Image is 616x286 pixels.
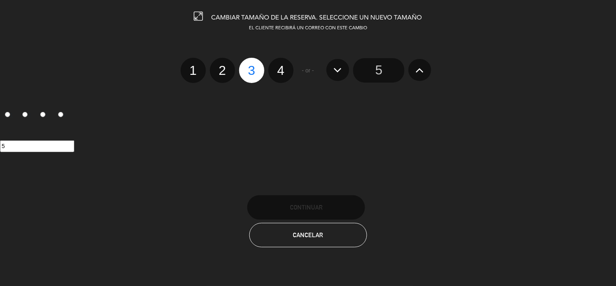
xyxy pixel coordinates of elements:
[53,109,71,122] label: 4
[212,15,422,21] span: CAMBIAR TAMAÑO DE LA RESERVA. SELECCIONE UN NUEVO TAMAÑO
[58,112,63,117] input: 4
[302,66,314,75] span: - or -
[290,204,322,211] span: Continuar
[249,26,367,31] span: EL CLIENTE RECIBIRÁ UN CORREO CON ESTE CAMBIO
[36,109,54,122] label: 3
[22,112,28,117] input: 2
[181,58,206,83] label: 1
[40,112,45,117] input: 3
[5,112,10,117] input: 1
[247,195,365,220] button: Continuar
[293,231,323,238] span: Cancelar
[249,223,367,247] button: Cancelar
[210,58,235,83] label: 2
[268,58,294,83] label: 4
[18,109,36,122] label: 2
[239,58,264,83] label: 3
